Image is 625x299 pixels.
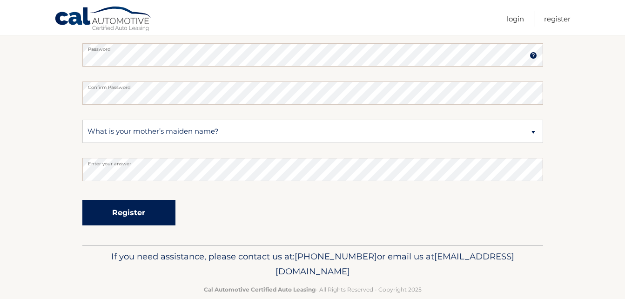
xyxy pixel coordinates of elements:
[54,6,152,33] a: Cal Automotive
[507,11,524,27] a: Login
[82,43,543,51] label: Password
[295,251,377,262] span: [PHONE_NUMBER]
[82,82,543,89] label: Confirm Password
[82,200,175,225] button: Register
[544,11,571,27] a: Register
[82,158,543,165] label: Enter your answer
[204,286,316,293] strong: Cal Automotive Certified Auto Leasing
[530,52,537,59] img: tooltip.svg
[276,251,514,277] span: [EMAIL_ADDRESS][DOMAIN_NAME]
[88,249,537,279] p: If you need assistance, please contact us at: or email us at
[88,285,537,294] p: - All Rights Reserved - Copyright 2025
